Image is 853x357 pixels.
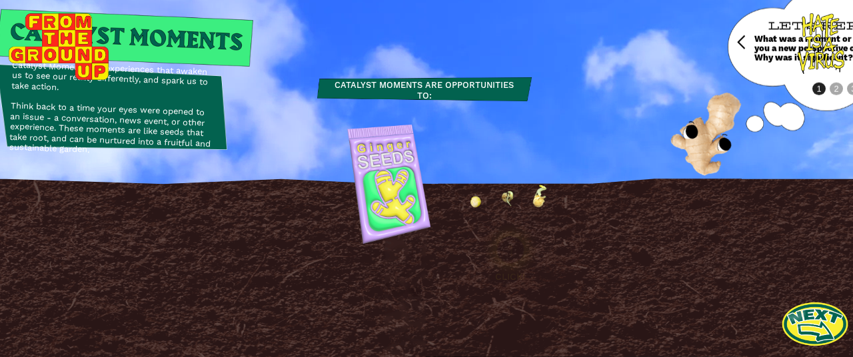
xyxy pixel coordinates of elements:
[331,80,518,101] div: Catalyst Moments are opportunities to:
[9,60,214,159] div: Catalyst Moments are experiences that awaken us to see our reality differently, and spark us to t...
